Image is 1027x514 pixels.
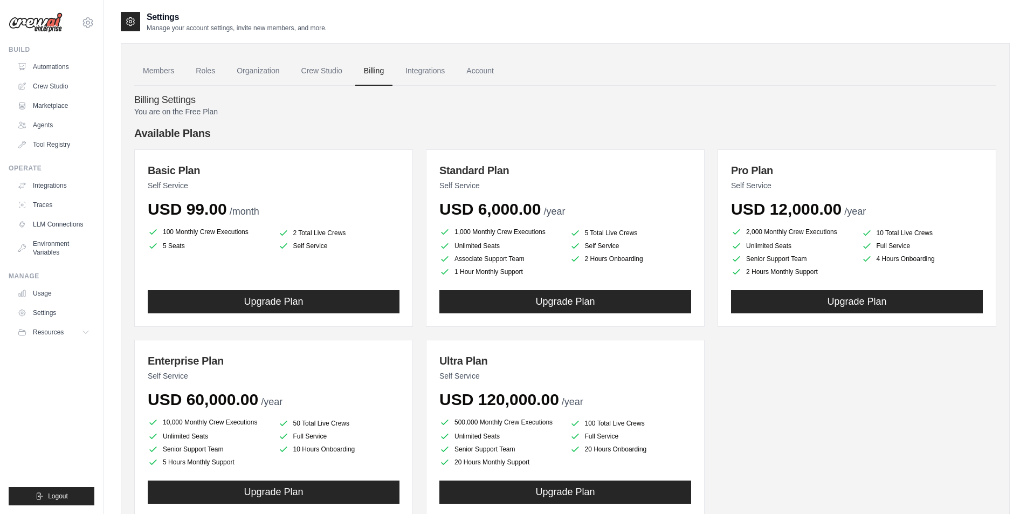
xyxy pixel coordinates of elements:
li: Full Service [278,431,400,442]
h3: Pro Plan [731,163,983,178]
a: Agents [13,116,94,134]
li: 100 Total Live Crews [570,418,692,429]
a: Members [134,57,183,86]
button: Upgrade Plan [439,481,691,504]
p: Self Service [439,180,691,191]
a: Tool Registry [13,136,94,153]
h3: Ultra Plan [439,353,691,368]
li: 2 Hours Monthly Support [731,266,853,277]
li: 4 Hours Onboarding [861,253,983,264]
a: Automations [13,58,94,76]
p: Self Service [148,180,399,191]
a: Billing [355,57,392,86]
button: Upgrade Plan [439,290,691,313]
a: Integrations [13,177,94,194]
li: 10,000 Monthly Crew Executions [148,416,270,429]
a: Environment Variables [13,235,94,261]
li: 50 Total Live Crews [278,418,400,429]
h4: Available Plans [134,126,996,141]
li: 500,000 Monthly Crew Executions [439,416,561,429]
div: Operate [9,164,94,173]
span: USD 6,000.00 [439,200,541,218]
a: Organization [228,57,288,86]
a: Roles [187,57,224,86]
span: USD 60,000.00 [148,390,258,408]
a: Usage [13,285,94,302]
a: Traces [13,196,94,214]
div: Build [9,45,94,54]
span: /year [562,396,583,407]
li: 2 Hours Onboarding [570,253,692,264]
li: Self Service [278,241,400,251]
span: /year [261,396,282,407]
li: Senior Support Team [148,444,270,455]
li: Full Service [570,431,692,442]
p: Self Service [439,371,691,381]
li: Senior Support Team [439,444,561,455]
h3: Standard Plan [439,163,691,178]
button: Upgrade Plan [148,481,399,504]
span: USD 99.00 [148,200,227,218]
div: Manage [9,272,94,280]
p: Self Service [731,180,983,191]
li: 5 Total Live Crews [570,228,692,238]
li: Unlimited Seats [439,241,561,251]
span: /month [230,206,259,217]
span: /year [844,206,866,217]
button: Logout [9,487,94,505]
li: 2,000 Monthly Crew Executions [731,225,853,238]
li: Unlimited Seats [439,431,561,442]
span: USD 120,000.00 [439,390,559,408]
a: Integrations [397,57,453,86]
li: 100 Monthly Crew Executions [148,225,270,238]
li: 20 Hours Monthly Support [439,457,561,468]
button: Upgrade Plan [731,290,983,313]
li: 20 Hours Onboarding [570,444,692,455]
li: 10 Total Live Crews [861,228,983,238]
button: Resources [13,324,94,341]
li: 1 Hour Monthly Support [439,266,561,277]
span: USD 12,000.00 [731,200,842,218]
li: 5 Seats [148,241,270,251]
p: Manage your account settings, invite new members, and more. [147,24,327,32]
p: You are on the Free Plan [134,106,996,117]
span: Resources [33,328,64,337]
h2: Settings [147,11,327,24]
li: Unlimited Seats [731,241,853,251]
span: Logout [48,492,68,501]
img: Logo [9,12,63,33]
h3: Enterprise Plan [148,353,399,368]
a: Crew Studio [293,57,351,86]
li: 2 Total Live Crews [278,228,400,238]
a: LLM Connections [13,216,94,233]
p: Self Service [148,371,399,381]
li: Associate Support Team [439,253,561,264]
li: 5 Hours Monthly Support [148,457,270,468]
li: Unlimited Seats [148,431,270,442]
button: Upgrade Plan [148,290,399,313]
li: Full Service [861,241,983,251]
h3: Basic Plan [148,163,399,178]
li: 10 Hours Onboarding [278,444,400,455]
a: Marketplace [13,97,94,114]
li: Senior Support Team [731,253,853,264]
span: /year [543,206,565,217]
li: 1,000 Monthly Crew Executions [439,225,561,238]
a: Account [458,57,502,86]
a: Crew Studio [13,78,94,95]
a: Settings [13,304,94,321]
li: Self Service [570,241,692,251]
h4: Billing Settings [134,94,996,106]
